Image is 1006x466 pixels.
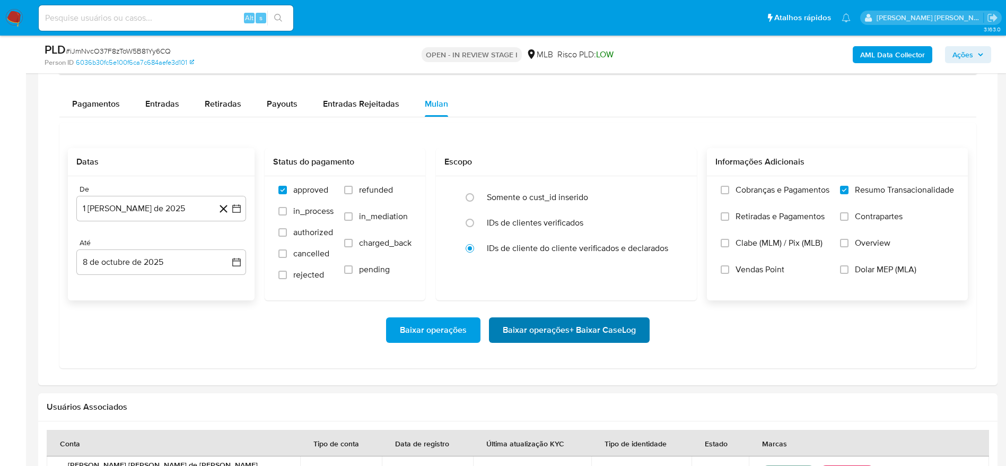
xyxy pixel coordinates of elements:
a: Notificações [842,13,851,22]
b: AML Data Collector [860,46,925,63]
button: Ações [945,46,991,63]
p: OPEN - IN REVIEW STAGE I [422,47,522,62]
button: search-icon [267,11,289,25]
span: Ações [952,46,973,63]
input: Pesquise usuários ou casos... [39,11,293,25]
h2: Usuários Associados [47,402,989,412]
a: 6036b30fc5e100f6ca7c684aefe3d101 [76,58,194,67]
div: MLB [526,49,553,61]
b: Person ID [45,58,74,67]
a: Sair [987,12,998,23]
span: Risco PLD: [557,49,614,61]
span: 3.163.0 [984,25,1001,33]
span: LOW [596,48,614,61]
span: Alt [245,13,253,23]
span: s [259,13,263,23]
span: Atalhos rápidos [774,12,831,23]
button: AML Data Collector [853,46,932,63]
b: PLD [45,41,66,58]
span: # iJmNvcO37F8zToW5B81Yy6CQ [66,46,171,56]
p: lucas.santiago@mercadolivre.com [877,13,984,23]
